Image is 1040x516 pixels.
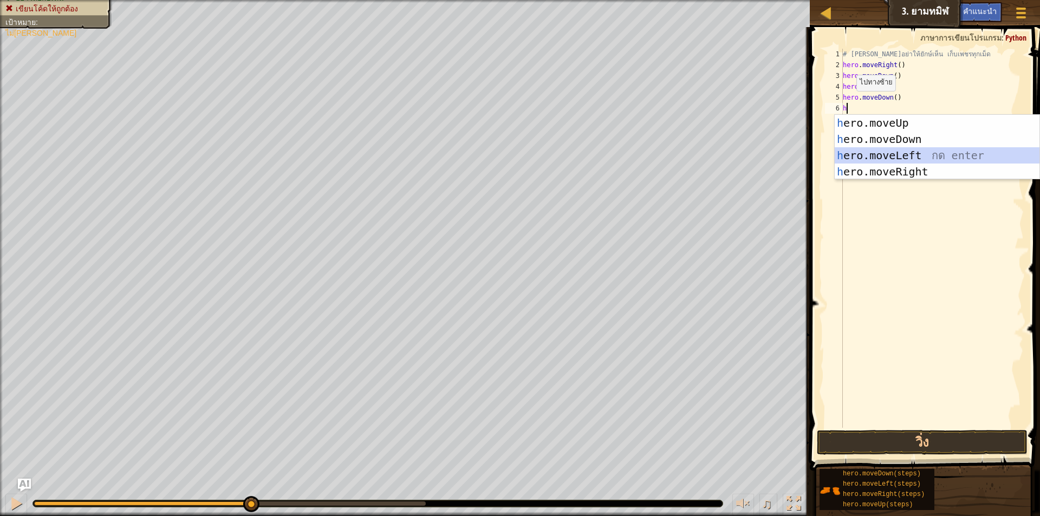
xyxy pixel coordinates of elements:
[843,480,921,488] span: hero.moveLeft(steps)
[825,70,843,81] div: 3
[825,60,843,70] div: 2
[825,49,843,60] div: 1
[16,4,78,13] span: เขียนโค้ดให้ถูกต้อง
[860,79,893,87] code: ไปทางซ้าย
[1002,32,1005,43] span: :
[5,494,27,516] button: Ctrl + P: Pause
[920,32,1002,43] span: ภาษาการเขียนโปรแกรม
[817,430,1028,455] button: วิ่ง
[934,6,952,16] span: Ask AI
[1007,2,1035,28] button: แสดงเมนูเกมส์
[1005,32,1026,43] span: Python
[963,6,997,16] span: คำแนะนำ
[825,92,843,103] div: 5
[5,29,76,37] span: ไม่[PERSON_NAME]
[843,501,913,508] span: hero.moveUp(steps)
[18,479,31,492] button: Ask AI
[825,103,843,114] div: 6
[783,494,804,516] button: สลับเป็นเต็มจอ
[820,480,840,501] img: portrait.png
[825,81,843,92] div: 4
[759,494,778,516] button: ♫
[825,114,843,125] div: 7
[928,2,958,22] button: Ask AI
[843,470,921,478] span: hero.moveDown(steps)
[762,495,772,512] span: ♫
[5,3,104,14] li: เขียนโค้ดให้ถูกต้อง
[843,491,925,498] span: hero.moveRight(steps)
[732,494,754,516] button: ปรับระดับเสียง
[36,18,38,27] span: :
[5,18,36,27] span: เป้าหมาย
